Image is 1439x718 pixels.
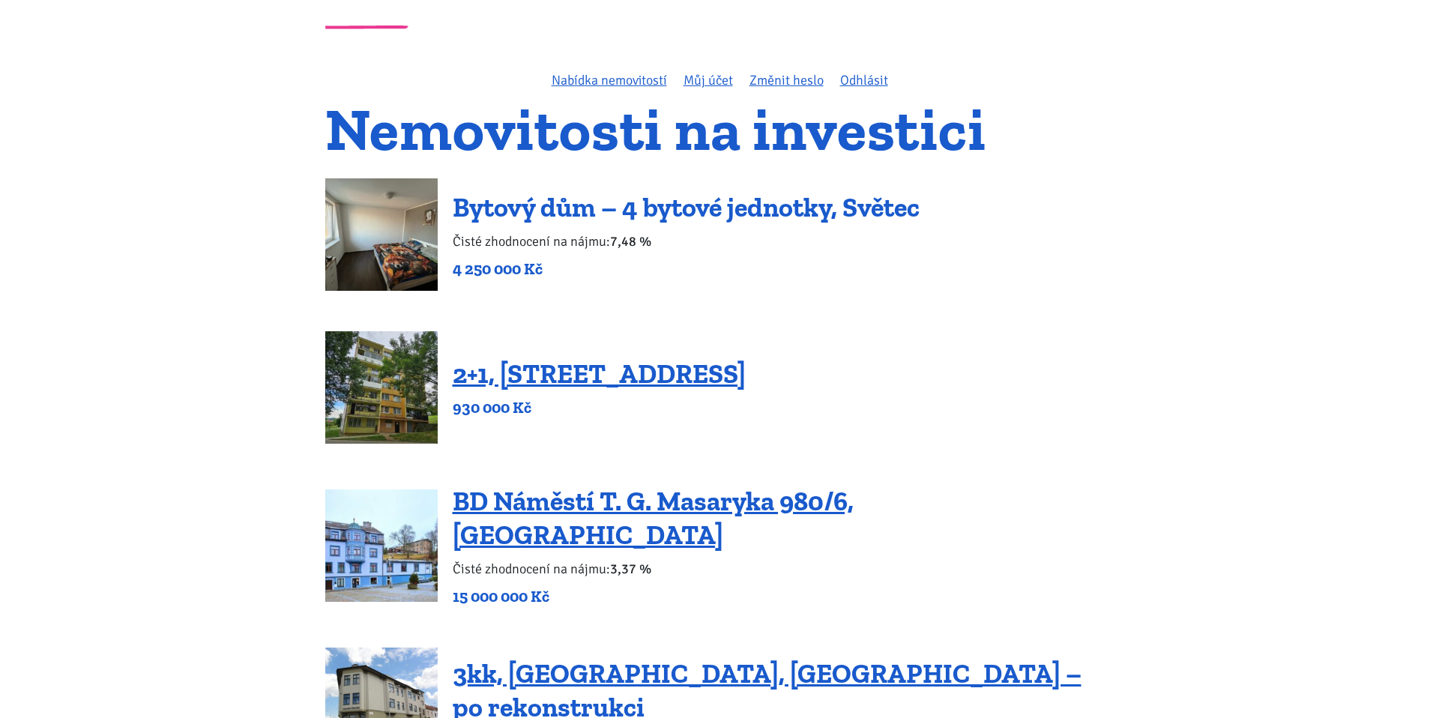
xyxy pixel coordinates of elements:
a: Můj účet [684,72,733,88]
a: Změnit heslo [749,72,824,88]
p: Čisté zhodnocení na nájmu: [453,558,1114,579]
p: Čisté zhodnocení na nájmu: [453,231,920,252]
h1: Nemovitosti na investici [325,104,1114,154]
p: 15 000 000 Kč [453,586,1114,607]
a: BD Náměstí T. G. Masaryka 980/6, [GEOGRAPHIC_DATA] [453,485,854,551]
p: 930 000 Kč [453,397,746,418]
a: 2+1, [STREET_ADDRESS] [453,358,746,390]
p: 4 250 000 Kč [453,259,920,280]
a: Odhlásit [840,72,888,88]
a: Nabídka nemovitostí [552,72,667,88]
b: 3,37 % [610,561,651,577]
b: 7,48 % [610,233,651,250]
a: Bytový dům – 4 bytové jednotky, Světec [453,191,920,223]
